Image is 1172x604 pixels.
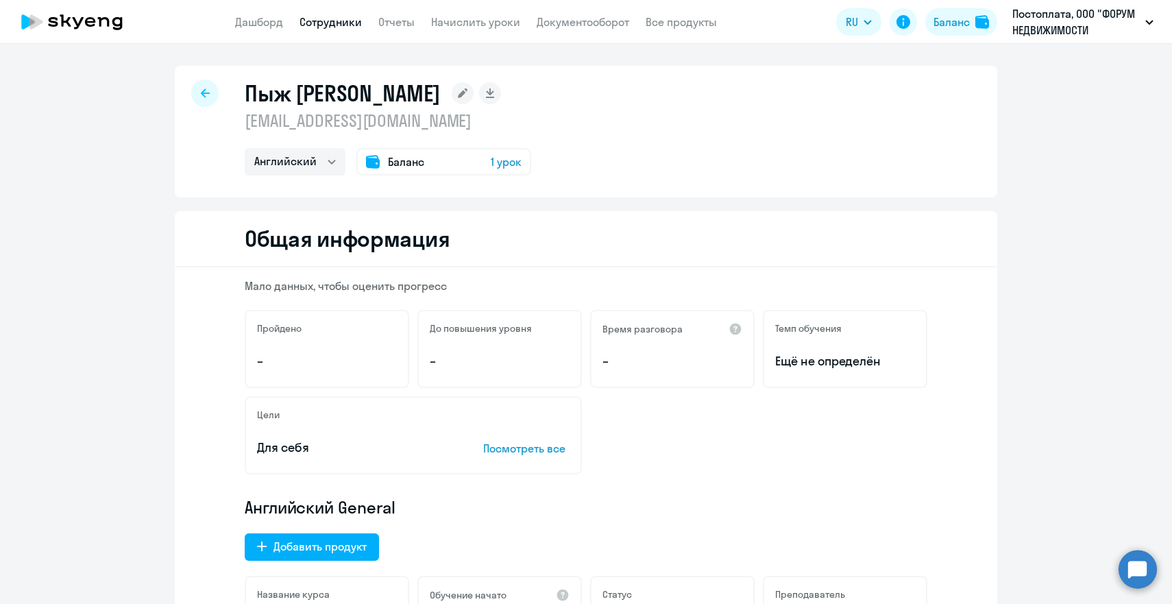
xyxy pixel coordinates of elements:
div: Добавить продукт [273,538,367,555]
h5: Название курса [257,588,330,601]
p: Мало данных, чтобы оценить прогресс [245,278,927,293]
button: RU [836,8,881,36]
h5: Преподаватель [775,588,845,601]
span: RU [846,14,858,30]
span: 1 урок [491,154,522,170]
div: Баланс [933,14,970,30]
a: Отчеты [378,15,415,29]
p: [EMAIL_ADDRESS][DOMAIN_NAME] [245,110,531,132]
h2: Общая информация [245,225,450,252]
a: Дашборд [235,15,283,29]
span: Ещё не определён [775,352,915,370]
h5: До повышения уровня [430,322,532,335]
h5: Цели [257,409,280,421]
a: Все продукты [646,15,717,29]
h5: Пройдено [257,322,302,335]
a: Начислить уроки [431,15,520,29]
p: Посмотреть все [483,440,570,457]
button: Постоплата, ООО "ФОРУМ НЕДВИЖИМОСТИ "ДВИЖЕНИЕ" [1005,5,1160,38]
h5: Темп обучения [775,322,842,335]
a: Сотрудники [300,15,362,29]
button: Балансbalance [925,8,997,36]
p: – [257,352,397,370]
span: Баланс [388,154,424,170]
h5: Статус [602,588,632,601]
p: – [430,352,570,370]
h5: Время разговора [602,323,683,335]
p: Для себя [257,439,441,457]
p: Постоплата, ООО "ФОРУМ НЕДВИЖИМОСТИ "ДВИЖЕНИЕ" [1012,5,1140,38]
h5: Обучение начато [430,589,506,601]
p: – [602,352,742,370]
img: balance [975,15,989,29]
h1: Пыж [PERSON_NAME] [245,80,441,107]
span: Английский General [245,496,395,518]
a: Документооборот [537,15,629,29]
button: Добавить продукт [245,533,379,561]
